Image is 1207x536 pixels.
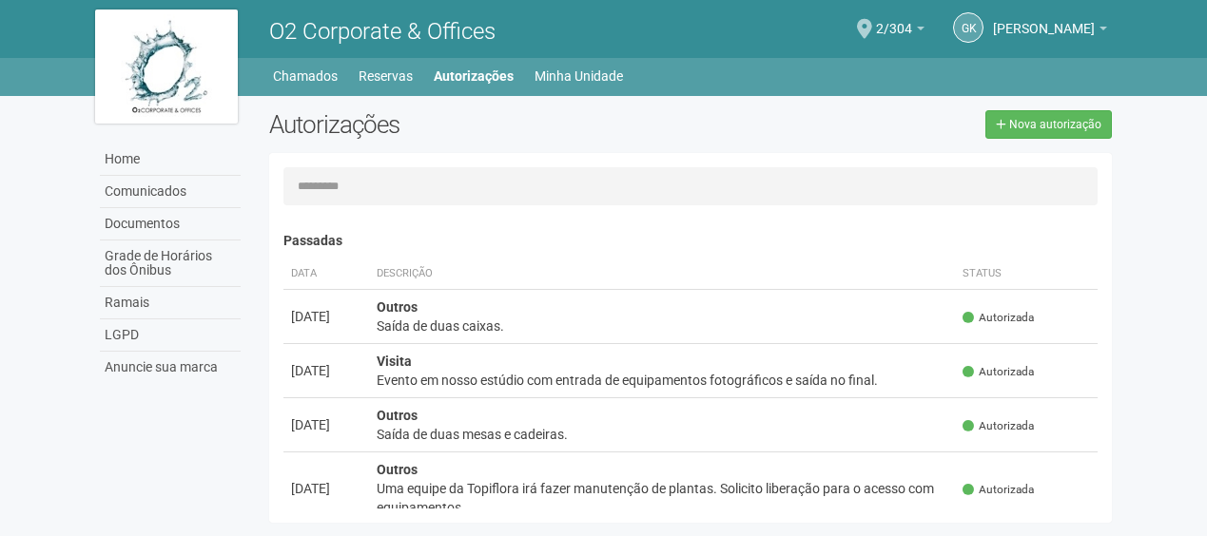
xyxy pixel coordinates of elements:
[876,3,912,36] span: 2/304
[963,418,1034,434] span: Autorizada
[291,479,361,498] div: [DATE]
[100,352,241,383] a: Anuncie sua marca
[359,63,413,89] a: Reservas
[377,479,948,517] div: Uma equipe da Topiflora irá fazer manutenção de plantas. Solicito liberação para o acesso com equ...
[963,482,1034,498] span: Autorizada
[377,354,412,369] strong: Visita
[535,63,623,89] a: Minha Unidade
[985,110,1112,139] a: Nova autorização
[100,240,241,287] a: Grade de Horários dos Ônibus
[993,3,1095,36] span: Gleice Kelly
[100,176,241,208] a: Comunicados
[291,415,361,434] div: [DATE]
[434,63,514,89] a: Autorizações
[283,234,1099,248] h4: Passadas
[377,299,418,315] strong: Outros
[876,24,925,39] a: 2/304
[95,10,238,124] img: logo.jpg
[100,287,241,319] a: Ramais
[377,316,948,335] div: Saída de duas caixas.
[283,258,369,290] th: Data
[269,18,496,45] span: O2 Corporate & Offices
[1009,118,1101,131] span: Nova autorização
[963,310,1034,326] span: Autorizada
[955,258,1098,290] th: Status
[953,12,983,43] a: GK
[377,408,418,423] strong: Outros
[377,462,418,477] strong: Outros
[273,63,338,89] a: Chamados
[100,319,241,352] a: LGPD
[369,258,956,290] th: Descrição
[100,144,241,176] a: Home
[993,24,1107,39] a: [PERSON_NAME]
[377,425,948,444] div: Saída de duas mesas e cadeiras.
[963,364,1034,380] span: Autorizada
[269,110,676,139] h2: Autorizações
[291,361,361,380] div: [DATE]
[377,371,948,390] div: Evento em nosso estúdio com entrada de equipamentos fotográficos e saída no final.
[291,307,361,326] div: [DATE]
[100,208,241,240] a: Documentos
